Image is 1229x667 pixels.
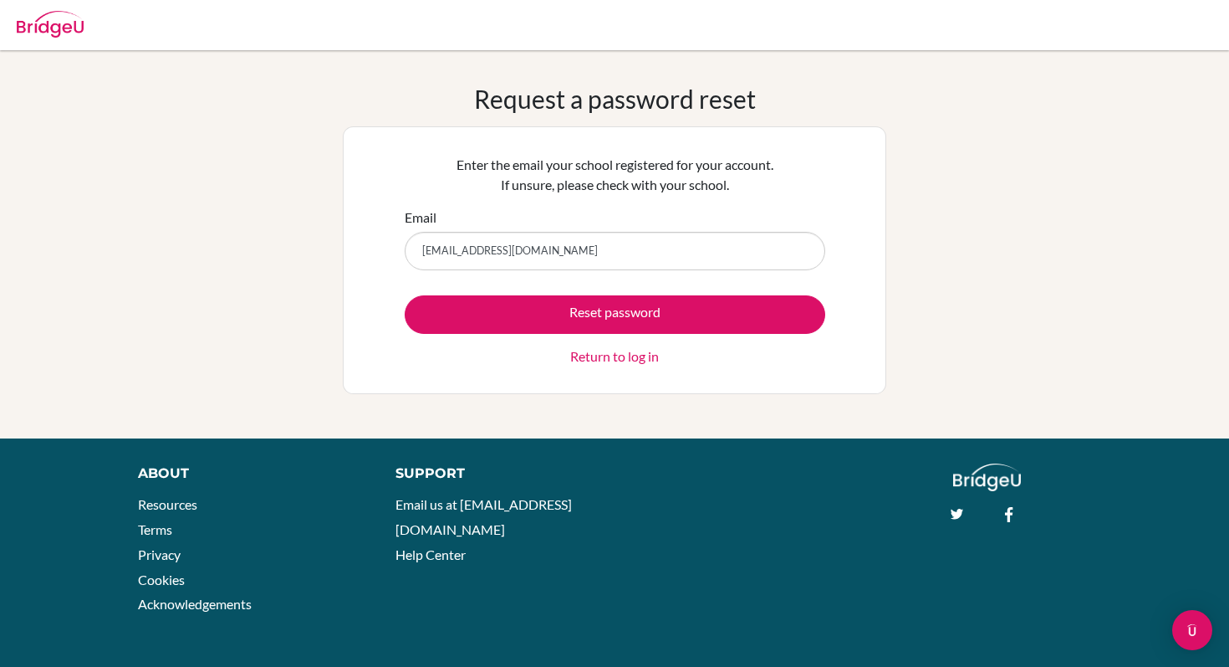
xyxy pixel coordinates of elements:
a: Terms [138,521,172,537]
button: Reset password [405,295,825,334]
a: Return to log in [570,346,659,367]
p: Enter the email your school registered for your account. If unsure, please check with your school. [405,155,825,195]
a: Acknowledgements [138,596,252,612]
img: logo_white@2x-f4f0deed5e89b7ecb1c2cc34c3e3d731f90f0f143d5ea2071677605dd97b5244.png [953,464,1021,491]
div: Support [395,464,598,484]
div: Open Intercom Messenger [1172,610,1212,650]
a: Resources [138,496,197,512]
h1: Request a password reset [474,84,756,114]
a: Privacy [138,546,181,562]
label: Email [405,208,436,228]
a: Cookies [138,572,185,587]
img: Bridge-U [17,11,84,38]
a: Help Center [395,546,466,562]
div: About [138,464,358,484]
a: Email us at [EMAIL_ADDRESS][DOMAIN_NAME] [395,496,572,537]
